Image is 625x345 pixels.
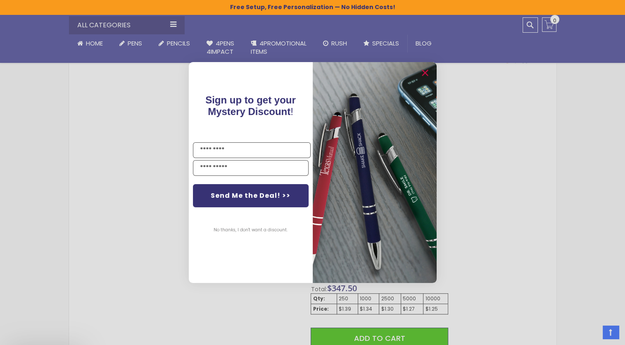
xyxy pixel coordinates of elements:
iframe: Google Customer Reviews [557,323,625,345]
img: 081b18bf-2f98-4675-a917-09431eb06994.jpeg [313,62,437,283]
button: Close dialog [418,66,432,79]
span: Sign up to get your Mystery Discount [205,94,296,117]
button: Send Me the Deal! >> [193,184,309,207]
button: No thanks, I don't want a discount. [209,220,292,240]
span: ! [205,94,296,117]
input: YOUR EMAIL [193,160,309,176]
